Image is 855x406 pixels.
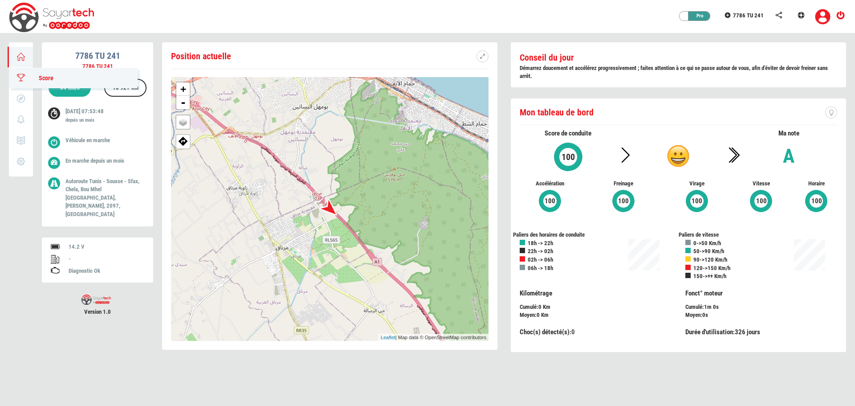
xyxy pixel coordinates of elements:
span: Vitesse [740,180,782,188]
span: 100 [811,196,822,206]
span: Cumulé [685,303,702,310]
img: directions.png [179,136,188,146]
span: 0s [702,312,708,318]
span: Horaire [795,180,837,188]
p: Véhicule en marche [65,136,140,145]
span: depuis un mois [90,157,124,164]
div: 18 921 [109,80,142,98]
p: [DATE] 07:53:48 [65,107,140,126]
div: Diagnostic Ok [69,267,144,275]
span: Accélération [520,180,580,188]
span: Score de conduite [545,129,591,137]
div: : [685,328,838,337]
a: Layers [176,115,190,129]
div: - [69,255,144,263]
span: Km [543,303,550,310]
div: | Map data © OpenStreetMap contributors [379,334,489,341]
p: Fonct° moteur [685,289,838,298]
span: Km [541,312,549,318]
span: Score [30,74,53,82]
b: 02h -> 06h [528,256,553,263]
span: Moyen [520,312,535,318]
span: Ma note [778,129,799,137]
b: 18h -> 22h [528,240,553,246]
span: 7786 TU 241 [733,12,764,19]
div: Paliers des horaires de conduite [513,231,679,239]
label: depuis un mois [65,117,94,124]
b: Conseil du jour [520,52,574,63]
span: 100 [544,196,556,206]
b: 06h -> 18h [528,265,553,271]
img: sayartech-logo.png [81,295,111,305]
span: Moyen [685,312,700,318]
p: Autoroute Tunis - Sousse - Sfax, Chela, Bou Mhel [GEOGRAPHIC_DATA], [PERSON_NAME], 2097, [GEOGRAP... [65,177,140,219]
span: 0 [571,328,575,336]
span: Position actuelle [171,51,231,62]
b: Démarrez doucement et accélérez progressivement ; faites attention à ce qui se passe autour de vo... [520,65,828,80]
span: Cumulé [520,303,537,310]
b: 90->120 Km/h [693,256,727,263]
span: Version 1.0 [42,308,153,316]
span: 100 [561,152,575,162]
b: 150->++ Km/h [693,273,726,279]
b: 22h -> 02h [528,248,553,254]
div: : [679,289,844,320]
span: Mon tableau de bord [520,107,594,118]
b: A [783,144,794,168]
img: a.png [667,145,689,167]
div: : [520,328,672,337]
span: 326 jours [735,328,760,336]
b: 0->50 Km/h [693,240,721,246]
div: 7786 TU 241 [42,62,153,71]
span: 1m 0s [704,303,719,310]
div: : [685,311,838,320]
span: Freinage [593,180,653,188]
span: Afficher ma position sur google map [176,135,190,146]
p: Kilométrage [520,289,672,298]
b: 7786 TU 241 [75,50,120,61]
span: Durée d'utilisation [685,328,733,336]
div: : [520,311,672,320]
span: 0 [537,312,540,318]
a: Score [9,68,138,88]
span: Virage [667,180,727,188]
a: Zoom in [176,82,190,96]
b: 50->90 Km/h [693,248,724,254]
span: 100 [756,196,767,206]
span: Choc(s) détecté(s) [520,328,570,336]
span: 100 [618,196,629,206]
div: Paliers de vitesse [679,231,844,239]
div: : [513,289,679,320]
span: 100 [691,196,703,206]
div: 14.2 V [69,243,144,251]
div: 84 [56,80,84,98]
span: 0 [538,303,541,310]
div: Pro [684,12,711,21]
span: En marche [65,157,89,164]
a: Zoom out [176,96,190,109]
a: Leaflet [381,335,395,340]
b: 120->150 Km/h [693,265,730,271]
